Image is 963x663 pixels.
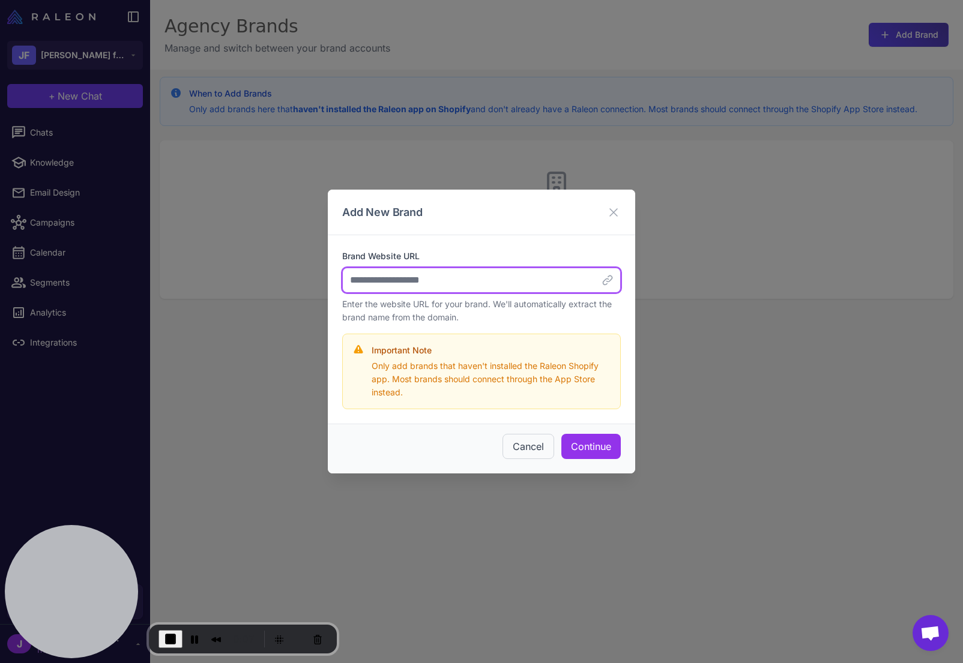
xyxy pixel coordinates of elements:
div: Open chat [913,615,949,651]
p: Enter the website URL for your brand. We'll automatically extract the brand name from the domain. [342,298,621,324]
p: Only add brands that haven't installed the Raleon Shopify app. Most brands should connect through... [372,359,611,399]
label: Brand Website URL [342,250,621,263]
button: Continue [561,434,621,459]
h3: Add New Brand [342,204,423,220]
button: Cancel [503,434,554,459]
h4: Important Note [372,344,611,357]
